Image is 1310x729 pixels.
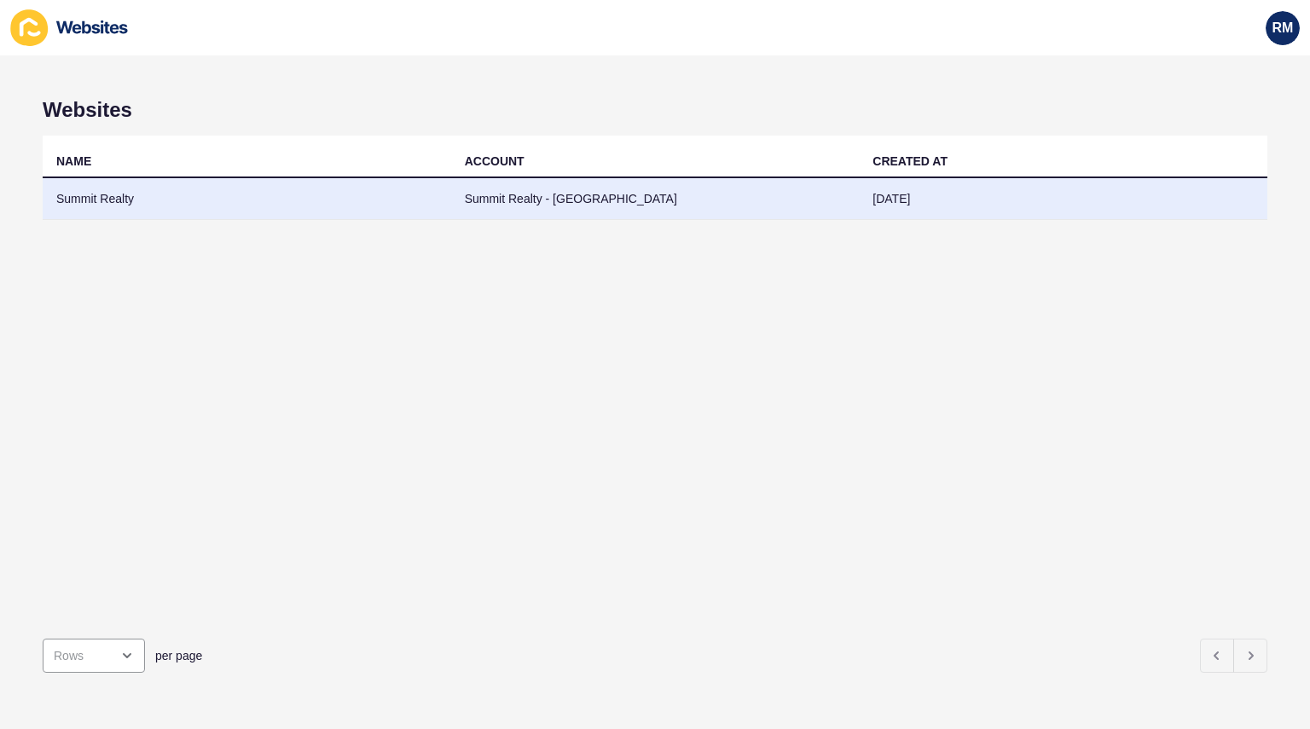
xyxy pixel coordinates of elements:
div: open menu [43,639,145,673]
div: CREATED AT [872,153,948,170]
div: NAME [56,153,91,170]
td: [DATE] [859,178,1267,220]
td: Summit Realty [43,178,451,220]
h1: Websites [43,98,1267,122]
td: Summit Realty - [GEOGRAPHIC_DATA] [451,178,860,220]
span: RM [1272,20,1294,37]
span: per page [155,647,202,664]
div: ACCOUNT [465,153,525,170]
